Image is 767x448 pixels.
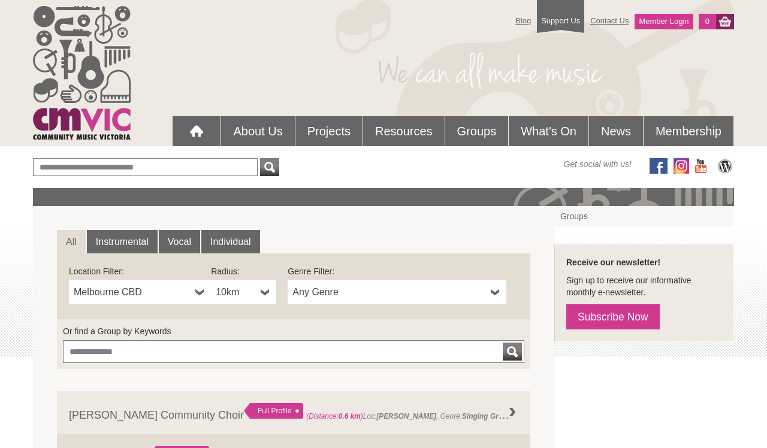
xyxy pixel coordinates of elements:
a: News [589,116,643,146]
a: Projects [295,116,363,146]
a: [PERSON_NAME] Community Choir Full Profile (Distance:0.6 km)Loc:[PERSON_NAME], Genre:Singing Grou... [57,391,530,434]
label: Or find a Group by Keywords [63,325,524,337]
a: All [57,230,86,254]
img: icon-instagram.png [674,158,689,174]
strong: Receive our newsletter! [566,258,660,267]
span: Melbourne CBD [74,285,191,299]
a: Member Login [635,14,693,29]
a: Blog [509,10,537,31]
a: Membership [644,116,733,146]
a: Melbourne CBD [69,280,211,304]
a: 0 [699,14,716,29]
a: Groups [445,116,509,146]
label: Location Filter: [69,265,211,277]
strong: Singing Group , [462,409,515,421]
a: Contact Us [584,10,635,31]
a: About Us [221,116,294,146]
a: What's On [509,116,588,146]
img: CMVic Blog [716,158,734,174]
p: Sign up to receive our informative monthly e-newsletter. [566,274,721,298]
strong: 0.6 km [339,412,361,420]
a: Individual [201,230,260,254]
span: Get social with us! [563,158,632,170]
a: Resources [363,116,445,146]
a: Instrumental [87,230,158,254]
a: 10km [211,280,276,304]
span: Loc: , Genre: , [306,409,517,421]
span: 10km [216,285,256,299]
span: (Distance: ) [306,412,363,420]
img: cmvic_logo.png [33,6,131,140]
a: Subscribe Now [566,304,660,329]
label: Genre Filter: [288,265,506,277]
a: Any Genre [288,280,506,304]
span: Any Genre [292,285,486,299]
div: Full Profile [244,403,303,419]
a: Vocal [159,230,200,254]
a: Groups [554,206,733,226]
strong: [PERSON_NAME] [376,412,436,420]
label: Radius: [211,265,276,277]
